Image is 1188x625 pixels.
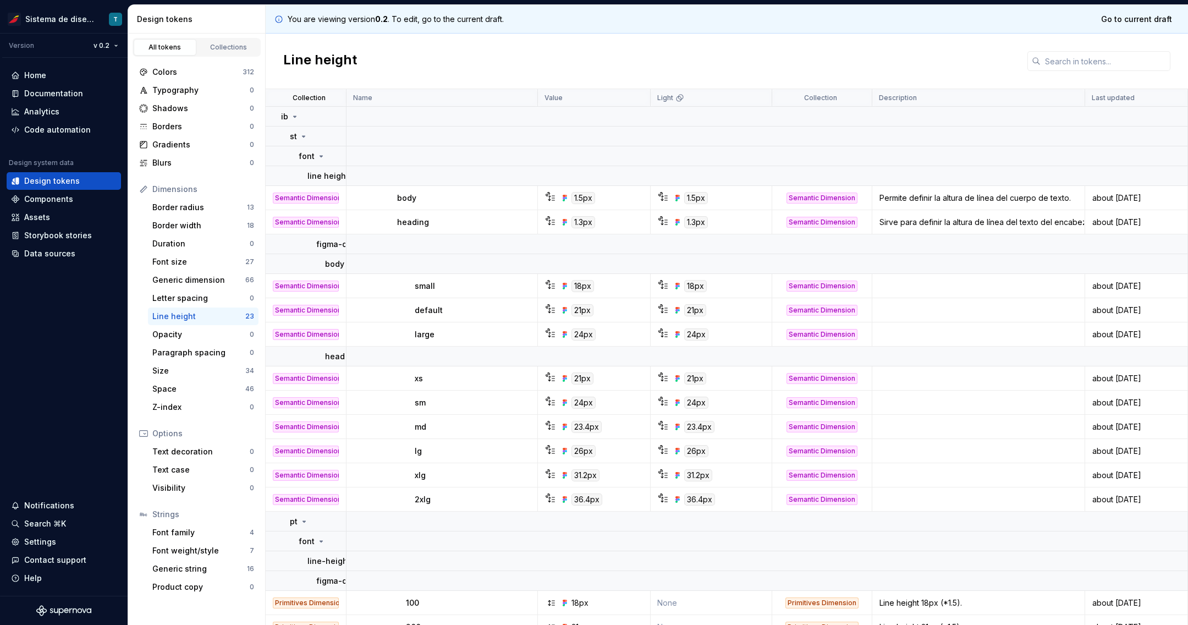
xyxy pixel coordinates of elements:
[415,421,426,432] p: md
[325,259,344,270] p: body
[24,518,66,529] div: Search ⌘K
[148,308,258,325] a: Line height23
[24,500,74,511] div: Notifications
[288,14,504,25] p: You are viewing version . To edit, go to the current draft.
[415,281,435,292] p: small
[250,348,254,357] div: 0
[201,43,256,52] div: Collections
[571,445,596,457] div: 26px
[24,230,92,241] div: Storybook stories
[152,103,250,114] div: Shadows
[135,100,258,117] a: Shadows0
[544,94,563,102] p: Value
[273,494,339,505] div: Semantic Dimension
[24,88,83,99] div: Documentation
[571,421,602,433] div: 23.4px
[7,569,121,587] button: Help
[152,329,250,340] div: Opacity
[1086,373,1187,384] div: about [DATE]
[152,464,250,475] div: Text case
[152,184,254,195] div: Dimensions
[24,106,59,117] div: Analytics
[135,154,258,172] a: Blurs0
[152,202,247,213] div: Border radius
[152,365,245,376] div: Size
[152,238,250,249] div: Duration
[684,328,708,341] div: 24px
[36,605,91,616] svg: Supernova Logo
[152,483,250,494] div: Visibility
[397,217,429,228] p: heading
[148,217,258,234] a: Border width18
[785,597,859,608] div: Primitives Dimension
[273,373,339,384] div: Semantic Dimension
[247,203,254,212] div: 13
[245,312,254,321] div: 23
[1092,94,1135,102] p: Last updated
[24,176,80,187] div: Design tokens
[148,289,258,307] a: Letter spacing0
[873,193,1084,204] div: Permite definir la altura de línea del cuerpo de texto.
[7,209,121,226] a: Assets
[1086,193,1187,204] div: about [DATE]
[250,239,254,248] div: 0
[684,216,708,228] div: 1.3px
[250,403,254,412] div: 0
[290,131,297,142] p: st
[316,575,359,586] p: figma-only
[571,597,588,608] div: 18px
[299,151,315,162] p: font
[571,469,599,481] div: 31.2px
[7,67,121,84] a: Home
[148,253,258,271] a: Font size27
[247,221,254,230] div: 18
[1086,305,1187,316] div: about [DATE]
[415,397,426,408] p: sm
[787,397,857,408] div: Semantic Dimension
[273,446,339,457] div: Semantic Dimension
[273,470,339,481] div: Semantic Dimension
[250,294,254,303] div: 0
[571,216,595,228] div: 1.3px
[7,190,121,208] a: Components
[571,328,596,341] div: 24px
[787,494,857,505] div: Semantic Dimension
[148,560,258,578] a: Generic string16
[1041,51,1170,71] input: Search in tokens...
[148,443,258,460] a: Text decoration0
[137,14,261,25] div: Design tokens
[148,542,258,560] a: Font weight/style7
[152,527,250,538] div: Font family
[1086,421,1187,432] div: about [DATE]
[24,212,50,223] div: Assets
[787,470,857,481] div: Semantic Dimension
[307,171,349,182] p: line height
[787,217,857,228] div: Semantic Dimension
[1086,281,1187,292] div: about [DATE]
[787,446,857,457] div: Semantic Dimension
[24,194,73,205] div: Components
[415,494,431,505] p: 2xlg
[250,86,254,95] div: 0
[152,293,250,304] div: Letter spacing
[24,124,91,135] div: Code automation
[148,344,258,361] a: Paragraph spacing0
[787,193,857,204] div: Semantic Dimension
[152,311,245,322] div: Line height
[873,217,1084,228] div: Sirve para definir la altura de línea del texto del encabezamiento.
[7,172,121,190] a: Design tokens
[7,103,121,120] a: Analytics
[152,582,250,593] div: Product copy
[415,470,426,481] p: xlg
[250,465,254,474] div: 0
[152,545,250,556] div: Font weight/style
[250,528,254,537] div: 4
[245,257,254,266] div: 27
[1086,446,1187,457] div: about [DATE]
[148,235,258,253] a: Duration0
[397,193,416,204] p: body
[7,245,121,262] a: Data sources
[684,372,706,385] div: 21px
[152,121,250,132] div: Borders
[148,461,258,479] a: Text case0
